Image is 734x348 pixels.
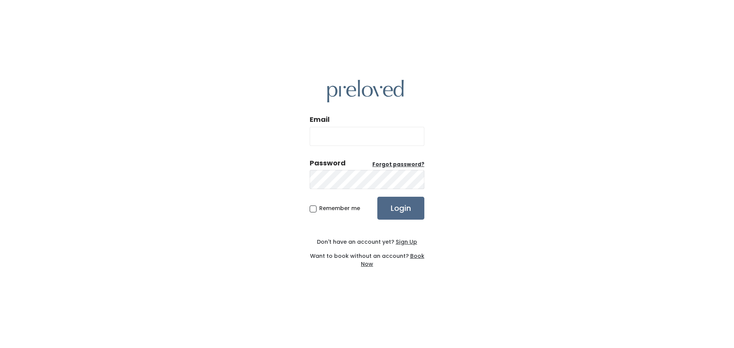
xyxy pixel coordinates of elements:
[361,252,424,268] a: Book Now
[372,161,424,168] a: Forgot password?
[327,80,404,102] img: preloved logo
[310,158,346,168] div: Password
[396,238,417,246] u: Sign Up
[310,115,330,125] label: Email
[310,246,424,268] div: Want to book without an account?
[310,238,424,246] div: Don't have an account yet?
[394,238,417,246] a: Sign Up
[377,197,424,220] input: Login
[372,161,424,168] u: Forgot password?
[319,204,360,212] span: Remember me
